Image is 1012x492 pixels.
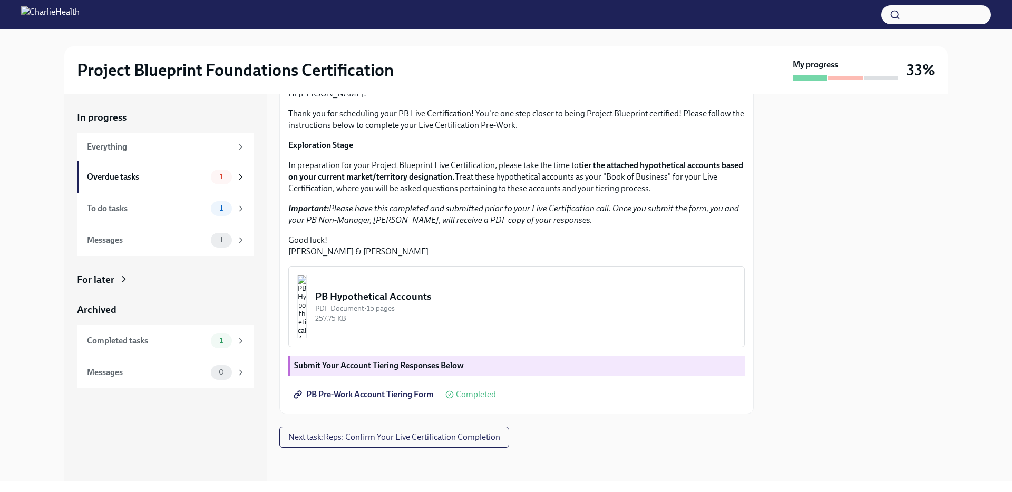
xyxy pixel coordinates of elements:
[213,236,229,244] span: 1
[288,160,745,194] p: In preparation for your Project Blueprint Live Certification, please take the time to Treat these...
[793,59,838,71] strong: My progress
[77,357,254,388] a: Messages0
[315,303,736,313] div: PDF Document • 15 pages
[87,203,207,214] div: To do tasks
[288,384,441,405] a: PB Pre-Work Account Tiering Form
[297,275,307,338] img: PB Hypothetical Accounts
[77,325,254,357] a: Completed tasks1
[77,193,254,224] a: To do tasks1
[288,432,500,442] span: Next task : Reps: Confirm Your Live Certification Completion
[87,335,207,347] div: Completed tasks
[77,273,254,287] a: For later
[212,368,230,376] span: 0
[288,203,739,225] em: Please have this completed and submitted prior to your Live Certification call. Once you submit t...
[87,234,207,246] div: Messages
[288,108,745,131] p: Thank you for scheduling your PB Live Certification! You're one step closer to being Project Blue...
[77,303,254,317] a: Archived
[213,173,229,181] span: 1
[77,161,254,193] a: Overdue tasks1
[288,140,353,150] strong: Exploration Stage
[456,390,496,399] span: Completed
[213,337,229,345] span: 1
[296,389,434,400] span: PB Pre-Work Account Tiering Form
[315,290,736,303] div: PB Hypothetical Accounts
[77,111,254,124] a: In progress
[77,224,254,256] a: Messages1
[21,6,80,23] img: CharlieHealth
[288,266,745,347] button: PB Hypothetical AccountsPDF Document•15 pages257.75 KB
[77,273,114,287] div: For later
[288,234,745,258] p: Good luck! [PERSON_NAME] & [PERSON_NAME]
[294,360,464,370] strong: Submit Your Account Tiering Responses Below
[279,427,509,448] button: Next task:Reps: Confirm Your Live Certification Completion
[288,88,745,100] p: Hi [PERSON_NAME]!
[87,141,232,153] div: Everything
[77,60,394,81] h2: Project Blueprint Foundations Certification
[315,313,736,323] div: 257.75 KB
[87,171,207,183] div: Overdue tasks
[87,367,207,378] div: Messages
[77,133,254,161] a: Everything
[213,204,229,212] span: 1
[907,61,935,80] h3: 33%
[288,203,329,213] strong: Important:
